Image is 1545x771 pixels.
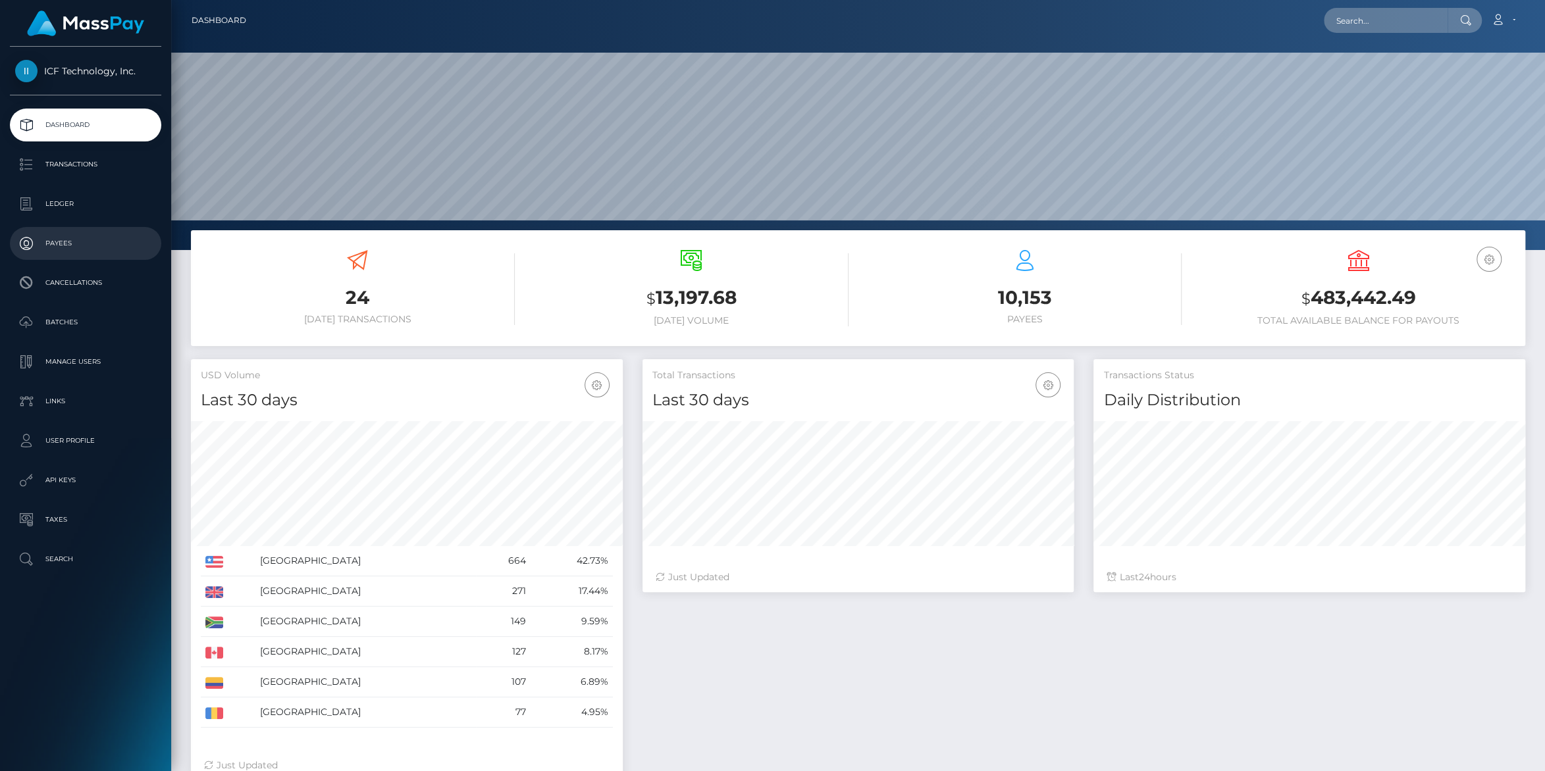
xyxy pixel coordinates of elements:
a: User Profile [10,424,161,457]
p: Taxes [15,510,156,530]
h6: Payees [868,314,1182,325]
h3: 13,197.68 [535,285,849,312]
a: Taxes [10,503,161,536]
td: 8.17% [531,637,613,667]
p: Links [15,391,156,411]
h5: Transactions Status [1103,369,1515,382]
h6: [DATE] Transactions [201,314,515,325]
td: 127 [476,637,530,667]
td: 271 [476,576,530,607]
a: Ledger [10,187,161,220]
h6: Total Available Balance for Payouts [1201,315,1515,326]
p: Dashboard [15,115,156,135]
a: Cancellations [10,266,161,299]
td: 9.59% [531,607,613,637]
p: User Profile [15,431,156,451]
td: 17.44% [531,576,613,607]
img: CO.png [205,677,223,689]
img: MassPay Logo [27,11,144,36]
td: [GEOGRAPHIC_DATA] [255,576,476,607]
small: $ [646,289,656,308]
img: US.png [205,556,223,568]
h3: 10,153 [868,285,1182,311]
td: 149 [476,607,530,637]
a: Batches [10,306,161,339]
p: Payees [15,234,156,253]
h3: 24 [201,285,515,311]
td: 107 [476,667,530,697]
a: API Keys [10,464,161,497]
input: Search... [1324,8,1448,33]
td: [GEOGRAPHIC_DATA] [255,697,476,728]
td: 77 [476,697,530,728]
p: Cancellations [15,273,156,293]
td: [GEOGRAPHIC_DATA] [255,546,476,576]
img: GB.png [205,586,223,598]
a: Search [10,543,161,576]
p: Search [15,549,156,569]
span: ICF Technology, Inc. [10,65,161,77]
td: 4.95% [531,697,613,728]
img: CA.png [205,647,223,659]
div: Last hours [1107,570,1512,584]
td: [GEOGRAPHIC_DATA] [255,607,476,637]
a: Dashboard [192,7,246,34]
p: Transactions [15,155,156,174]
a: Payees [10,227,161,260]
a: Transactions [10,148,161,181]
td: 664 [476,546,530,576]
a: Manage Users [10,345,161,378]
div: Just Updated [656,570,1061,584]
a: Dashboard [10,109,161,141]
h5: Total Transactions [652,369,1064,382]
p: API Keys [15,470,156,490]
small: $ [1301,289,1311,308]
h5: USD Volume [201,369,613,382]
img: ICF Technology, Inc. [15,60,38,82]
td: 42.73% [531,546,613,576]
td: 6.89% [531,667,613,697]
p: Manage Users [15,352,156,372]
p: Batches [15,312,156,332]
span: 24 [1138,571,1149,583]
h4: Daily Distribution [1103,389,1515,412]
h6: [DATE] Volume [535,315,849,326]
img: ZA.png [205,616,223,628]
p: Ledger [15,194,156,214]
h4: Last 30 days [201,389,613,412]
td: [GEOGRAPHIC_DATA] [255,637,476,667]
h3: 483,442.49 [1201,285,1515,312]
a: Links [10,385,161,418]
h4: Last 30 days [652,389,1064,412]
img: RO.png [205,707,223,719]
td: [GEOGRAPHIC_DATA] [255,667,476,697]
